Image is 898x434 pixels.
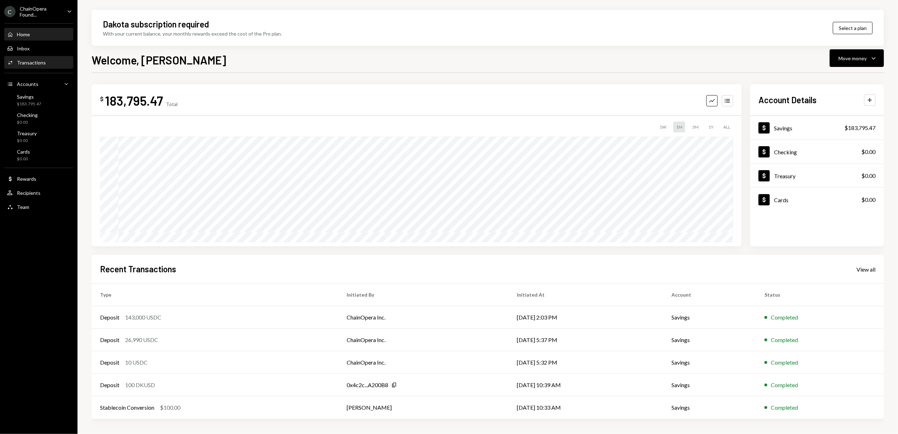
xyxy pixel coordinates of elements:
h2: Account Details [758,94,817,106]
a: Accounts [4,77,73,90]
td: [DATE] 10:39 AM [508,374,663,396]
h2: Recent Transactions [100,263,176,275]
div: Completed [771,336,798,344]
th: Account [663,284,756,306]
div: Recipients [17,190,41,196]
div: View all [856,266,875,273]
div: Move money [838,55,867,62]
div: 1W [657,122,669,132]
a: Rewards [4,172,73,185]
div: $0.00 [861,196,875,204]
div: Team [17,204,29,210]
a: Transactions [4,56,73,69]
th: Type [92,284,339,306]
div: Deposit [100,336,119,344]
div: Treasury [17,130,37,136]
div: Savings [17,94,41,100]
button: Move money [830,49,884,67]
div: 10 USDC [125,358,148,367]
div: 143,000 USDC [125,313,161,322]
td: ChainOpera Inc. [339,329,508,351]
div: 26,990 USDC [125,336,158,344]
div: 3M [689,122,701,132]
div: ChainOpera Found... [20,6,61,18]
a: Savings$183,795.47 [4,92,73,108]
div: $183,795.47 [17,101,41,107]
div: Checking [774,149,797,155]
div: $ [100,95,104,103]
div: 1Y [706,122,716,132]
td: [DATE] 5:37 PM [508,329,663,351]
th: Initiated At [508,284,663,306]
div: $0.00 [861,148,875,156]
div: Stablecoin Conversion [100,403,154,412]
td: [DATE] 10:33 AM [508,396,663,419]
a: Checking$0.00 [4,110,73,127]
div: Treasury [774,173,795,179]
a: Treasury$0.00 [4,128,73,145]
a: Checking$0.00 [750,140,884,163]
td: Savings [663,374,756,396]
h1: Welcome, [PERSON_NAME] [92,53,226,67]
a: View all [856,265,875,273]
div: With your current balance, your monthly rewards exceed the cost of the Pro plan. [103,30,282,37]
div: Transactions [17,60,46,66]
td: Savings [663,351,756,374]
div: Home [17,31,30,37]
div: $0.00 [17,156,30,162]
td: [DATE] 2:03 PM [508,306,663,329]
div: Rewards [17,176,36,182]
div: Savings [774,125,792,131]
a: Inbox [4,42,73,55]
div: $100.00 [160,403,180,412]
td: [DATE] 5:32 PM [508,351,663,374]
td: ChainOpera Inc. [339,306,508,329]
a: Cards$0.00 [4,147,73,163]
div: $0.00 [17,119,38,125]
td: Savings [663,396,756,419]
div: ALL [720,122,733,132]
div: $183,795.47 [844,124,875,132]
td: Savings [663,329,756,351]
td: Savings [663,306,756,329]
div: $0.00 [861,172,875,180]
div: 183,795.47 [105,93,163,108]
div: Completed [771,313,798,322]
div: Completed [771,403,798,412]
a: Home [4,28,73,41]
td: [PERSON_NAME] [339,396,508,419]
div: Checking [17,112,38,118]
div: Total [166,101,178,107]
a: Recipients [4,186,73,199]
div: Deposit [100,313,119,322]
td: ChainOpera Inc. [339,351,508,374]
a: Savings$183,795.47 [750,116,884,139]
a: Cards$0.00 [750,188,884,211]
div: Cards [774,197,788,203]
a: Treasury$0.00 [750,164,884,187]
div: $0.00 [17,138,37,144]
div: 1M [673,122,685,132]
div: 100 DKUSD [125,381,155,389]
div: Deposit [100,381,119,389]
div: C [4,6,16,17]
button: Select a plan [833,22,873,34]
a: Team [4,200,73,213]
div: 0x4c2c...A200B8 [347,381,389,389]
div: Inbox [17,45,30,51]
th: Initiated By [339,284,508,306]
div: Dakota subscription required [103,18,209,30]
div: Completed [771,358,798,367]
div: Accounts [17,81,38,87]
div: Cards [17,149,30,155]
th: Status [756,284,884,306]
div: Deposit [100,358,119,367]
div: Completed [771,381,798,389]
